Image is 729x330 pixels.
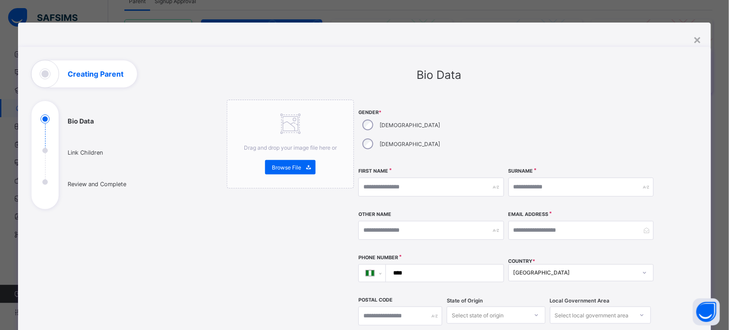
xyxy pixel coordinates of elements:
[509,168,533,174] label: Surname
[244,144,337,151] span: Drag and drop your image file here or
[358,211,391,217] label: Other Name
[380,122,440,128] label: [DEMOGRAPHIC_DATA]
[358,168,388,174] label: First Name
[417,68,461,82] span: Bio Data
[509,258,536,264] span: COUNTRY
[447,298,483,304] span: State of Origin
[358,110,504,115] span: Gender
[358,255,398,261] label: Phone Number
[693,298,720,325] button: Open asap
[358,297,393,303] label: Postal Code
[380,141,440,147] label: [DEMOGRAPHIC_DATA]
[555,307,629,324] div: Select local government area
[272,164,301,171] span: Browse File
[452,307,504,324] div: Select state of origin
[227,100,354,188] div: Drag and drop your image file here orBrowse File
[693,32,702,47] div: ×
[509,211,549,217] label: Email Address
[550,298,610,304] span: Local Government Area
[514,270,637,276] div: [GEOGRAPHIC_DATA]
[68,70,124,78] h1: Creating Parent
